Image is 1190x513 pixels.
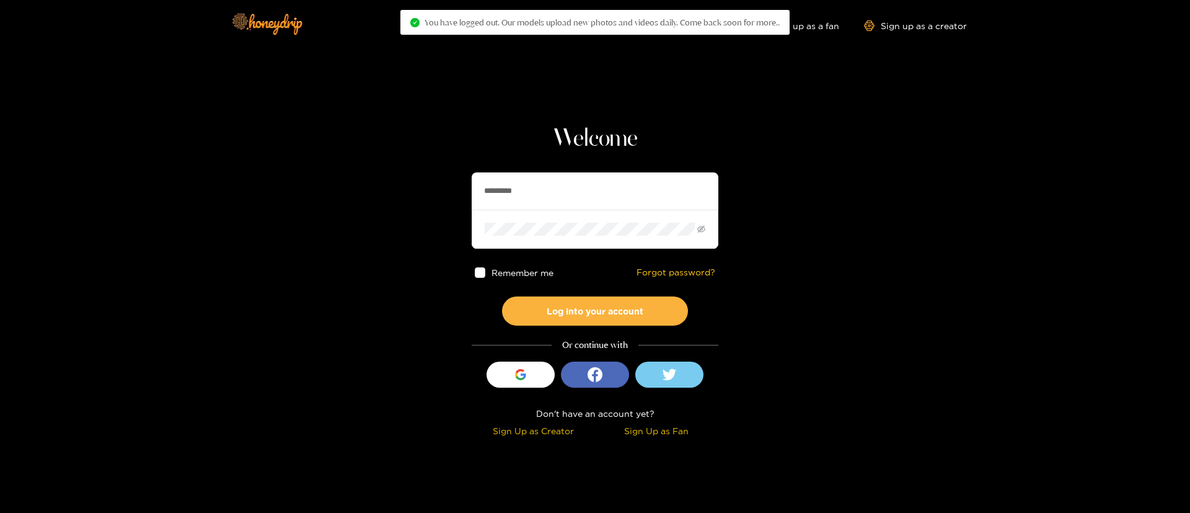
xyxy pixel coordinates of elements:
div: Sign Up as Fan [598,424,715,438]
a: Sign up as a fan [754,20,839,31]
a: Sign up as a creator [864,20,967,31]
div: Don't have an account yet? [472,406,718,421]
span: You have logged out. Our models upload new photos and videos daily. Come back soon for more.. [425,17,780,27]
span: eye-invisible [697,225,705,233]
span: Remember me [491,268,553,277]
span: check-circle [410,18,420,27]
div: Or continue with [472,338,718,352]
button: Log into your account [502,297,688,326]
div: Sign Up as Creator [475,424,592,438]
h1: Welcome [472,124,718,154]
a: Forgot password? [637,267,715,278]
